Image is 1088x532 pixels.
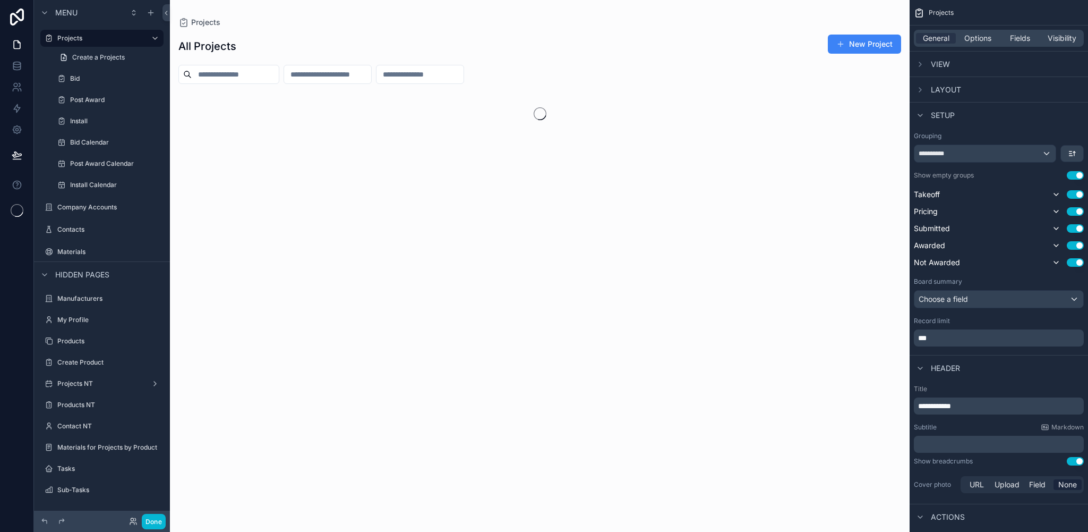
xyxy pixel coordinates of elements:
[57,422,161,430] label: Contact NT
[40,311,164,328] a: My Profile
[1048,33,1076,44] span: Visibility
[995,479,1020,490] span: Upload
[57,401,161,409] label: Products NT
[57,443,161,452] label: Materials for Projects by Product
[40,243,164,260] a: Materials
[53,113,164,130] a: Install
[914,457,973,466] div: Show breadcrumbs
[53,155,164,172] a: Post Award Calendar
[70,117,161,125] label: Install
[914,240,945,251] span: Awarded
[914,398,1084,415] div: scrollable content
[914,423,937,432] label: Subtitle
[914,277,962,286] label: Board summary
[57,225,161,234] label: Contacts
[72,53,125,62] span: Create a Projects
[57,486,161,494] label: Sub-Tasks
[57,337,161,345] label: Products
[964,33,991,44] span: Options
[57,316,161,324] label: My Profile
[70,74,161,83] label: Bid
[914,436,1084,453] div: scrollable content
[40,354,164,371] a: Create Product
[40,30,164,47] a: Projects
[57,379,147,388] label: Projects NT
[55,269,109,280] span: Hidden pages
[914,330,1084,347] div: scrollable content
[40,418,164,435] a: Contact NT
[55,7,78,18] span: Menu
[53,91,164,108] a: Post Award
[1058,479,1077,490] span: None
[1029,479,1046,490] span: Field
[57,248,161,256] label: Materials
[53,49,164,66] a: Create a Projects
[931,85,961,95] span: Layout
[923,33,949,44] span: General
[914,206,938,217] span: Pricing
[53,134,164,151] a: Bid Calendar
[914,480,956,489] label: Cover photo
[914,257,960,268] span: Not Awarded
[70,138,161,147] label: Bid Calendar
[40,375,164,392] a: Projects NT
[70,181,161,189] label: Install Calendar
[40,482,164,499] a: Sub-Tasks
[40,439,164,456] a: Materials for Projects by Product
[970,479,984,490] span: URL
[1051,423,1084,432] span: Markdown
[57,358,161,367] label: Create Product
[40,290,164,307] a: Manufacturers
[1010,33,1030,44] span: Fields
[914,317,950,325] label: Record limit
[931,512,965,522] span: Actions
[40,396,164,413] a: Products NT
[914,290,1084,308] button: Choose a field
[70,159,161,168] label: Post Award Calendar
[914,291,1083,308] div: Choose a field
[57,465,161,473] label: Tasks
[40,333,164,350] a: Products
[142,514,166,529] button: Done
[914,223,950,234] span: Submitted
[914,132,941,140] label: Grouping
[70,96,161,104] label: Post Award
[57,203,161,212] label: Company Accounts
[931,363,960,374] span: Header
[53,176,164,193] a: Install Calendar
[914,385,1084,393] label: Title
[40,221,164,238] a: Contacts
[40,199,164,216] a: Company Accounts
[931,59,950,70] span: View
[914,171,974,180] label: Show empty groups
[57,34,142,43] label: Projects
[57,294,161,303] label: Manufacturers
[53,70,164,87] a: Bid
[40,460,164,477] a: Tasks
[931,110,955,121] span: Setup
[914,189,940,200] span: Takeoff
[929,9,954,17] span: Projects
[1041,423,1084,432] a: Markdown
